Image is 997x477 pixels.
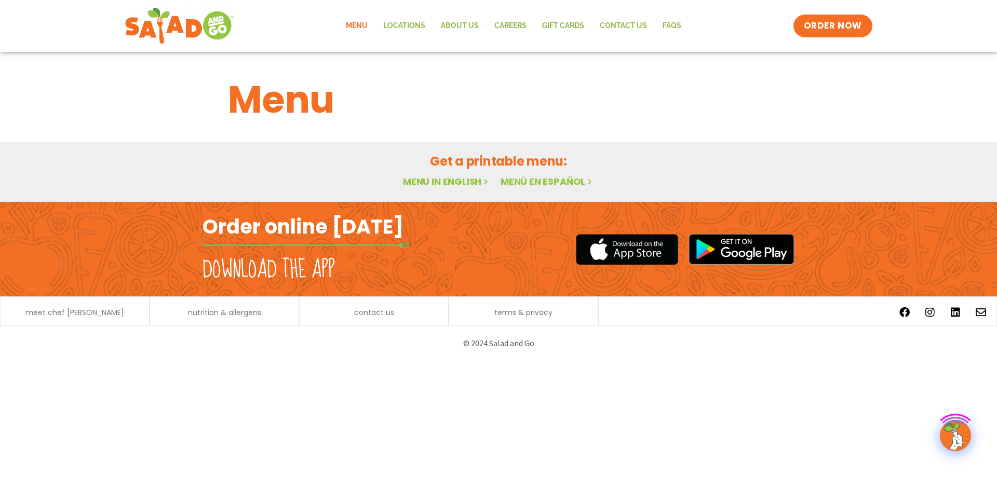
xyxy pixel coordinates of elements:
a: terms & privacy [494,309,553,316]
a: ORDER NOW [793,15,872,37]
h2: Get a printable menu: [228,152,769,170]
a: About Us [433,14,487,38]
h2: Order online [DATE] [203,214,403,239]
a: FAQs [655,14,689,38]
a: nutrition & allergens [188,309,261,316]
img: google_play [689,234,794,265]
a: Menu in English [403,175,490,188]
a: Menú en español [501,175,594,188]
nav: Menu [338,14,689,38]
a: Careers [487,14,534,38]
a: meet chef [PERSON_NAME] [25,309,124,316]
a: Locations [375,14,433,38]
h2: Download the app [203,255,335,284]
img: fork [203,242,410,248]
a: Contact Us [592,14,655,38]
img: appstore [576,233,678,266]
span: ORDER NOW [804,20,862,32]
a: Menu [338,14,375,38]
p: © 2024 Salad and Go [208,336,789,350]
img: new-SAG-logo-768×292 [125,5,234,47]
a: GIFT CARDS [534,14,592,38]
a: contact us [354,309,394,316]
h1: Menu [228,72,769,128]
